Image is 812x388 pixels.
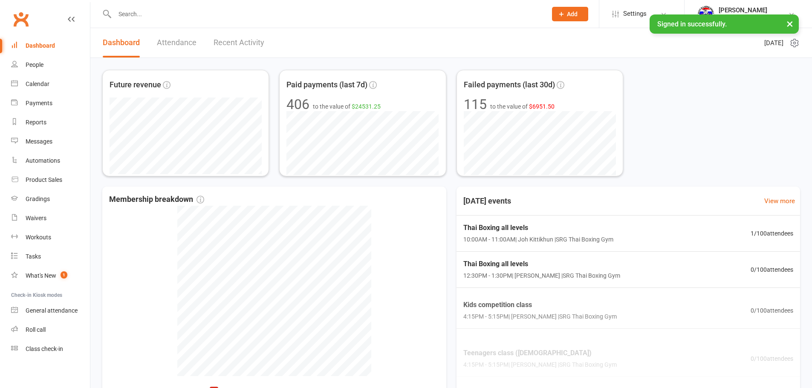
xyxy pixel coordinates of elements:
[751,229,793,238] span: 1 / 100 attendees
[286,79,367,91] span: Paid payments (last 7d)
[26,272,56,279] div: What's New
[464,98,487,111] div: 115
[764,38,783,48] span: [DATE]
[623,4,647,23] span: Settings
[157,28,196,57] a: Attendance
[457,193,518,209] h3: [DATE] events
[10,9,32,30] a: Clubworx
[11,209,90,228] a: Waivers
[26,42,55,49] div: Dashboard
[313,102,381,111] span: to the value of
[782,14,798,33] button: ×
[463,360,617,369] span: 4:15PM - 5:15PM | [PERSON_NAME] | SRG Thai Boxing Gym
[463,312,617,321] span: 4:15PM - 5:15PM | [PERSON_NAME] | SRG Thai Boxing Gym
[214,28,264,57] a: Recent Activity
[764,196,795,206] a: View more
[11,247,90,266] a: Tasks
[26,195,50,202] div: Gradings
[11,170,90,190] a: Product Sales
[11,301,90,320] a: General attendance kiosk mode
[26,345,63,352] div: Class check-in
[26,138,52,145] div: Messages
[11,36,90,55] a: Dashboard
[26,100,52,106] div: Payments
[751,265,793,274] span: 0 / 100 attendees
[463,348,617,359] span: Teenagers class ([DEMOGRAPHIC_DATA])
[552,7,588,21] button: Add
[110,79,161,91] span: Future revenue
[11,132,90,151] a: Messages
[352,103,381,110] span: $24531.25
[26,61,43,68] div: People
[11,151,90,170] a: Automations
[463,299,617,310] span: Kids competition class
[697,6,714,23] img: thumb_image1718682644.png
[11,266,90,285] a: What's New1
[719,14,776,22] div: SRG Thai Boxing Gym
[26,326,46,333] div: Roll call
[26,157,60,164] div: Automations
[112,8,541,20] input: Search...
[26,119,46,126] div: Reports
[11,190,90,209] a: Gradings
[109,193,204,206] span: Membership breakdown
[751,306,793,315] span: 0 / 100 attendees
[26,80,49,87] div: Calendar
[567,11,578,17] span: Add
[719,6,776,14] div: [PERSON_NAME]
[11,320,90,339] a: Roll call
[11,339,90,359] a: Class kiosk mode
[26,307,78,314] div: General attendance
[26,253,41,260] div: Tasks
[286,98,309,111] div: 406
[26,176,62,183] div: Product Sales
[26,215,46,221] div: Waivers
[490,102,555,111] span: to the value of
[463,271,620,280] span: 12:30PM - 1:30PM | [PERSON_NAME] | SRG Thai Boxing Gym
[464,79,555,91] span: Failed payments (last 30d)
[751,354,793,363] span: 0 / 100 attendees
[463,235,613,244] span: 10:00AM - 11:00AM | Joh Kittikhun | SRG Thai Boxing Gym
[657,20,727,28] span: Signed in successfully.
[529,103,555,110] span: $6951.50
[463,259,620,270] span: Thai Boxing all levels
[11,55,90,75] a: People
[11,94,90,113] a: Payments
[11,113,90,132] a: Reports
[26,234,51,241] div: Workouts
[103,28,140,57] a: Dashboard
[463,222,613,233] span: Thai Boxing all levels
[11,228,90,247] a: Workouts
[61,271,67,279] span: 1
[11,75,90,94] a: Calendar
